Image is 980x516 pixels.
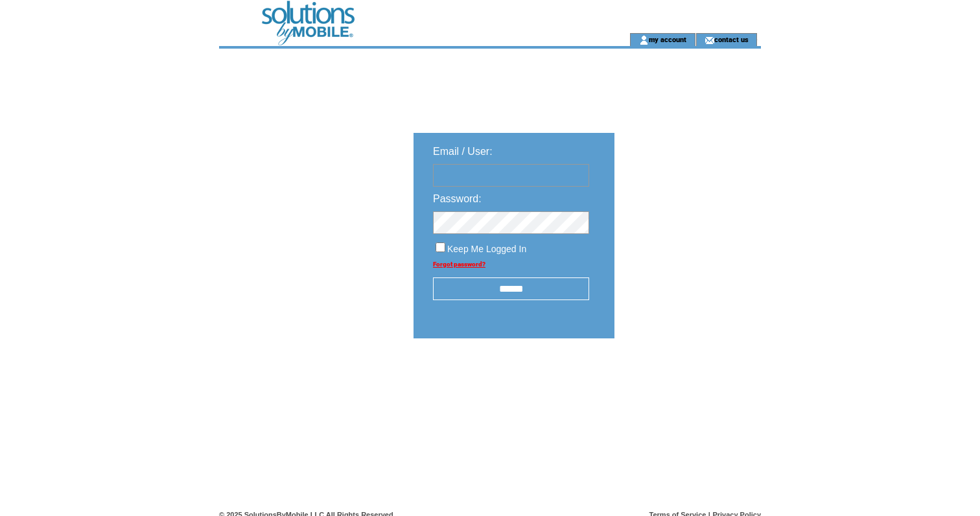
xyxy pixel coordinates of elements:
img: account_icon.gif;jsessionid=6F68B1ECF452DC5781F1AF1EF29BB417 [639,35,649,45]
img: transparent.png;jsessionid=6F68B1ECF452DC5781F1AF1EF29BB417 [652,371,717,387]
a: Forgot password? [433,261,485,268]
a: my account [649,35,686,43]
span: Email / User: [433,146,493,157]
span: Password: [433,193,482,204]
img: contact_us_icon.gif;jsessionid=6F68B1ECF452DC5781F1AF1EF29BB417 [705,35,714,45]
a: contact us [714,35,749,43]
span: Keep Me Logged In [447,244,526,254]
